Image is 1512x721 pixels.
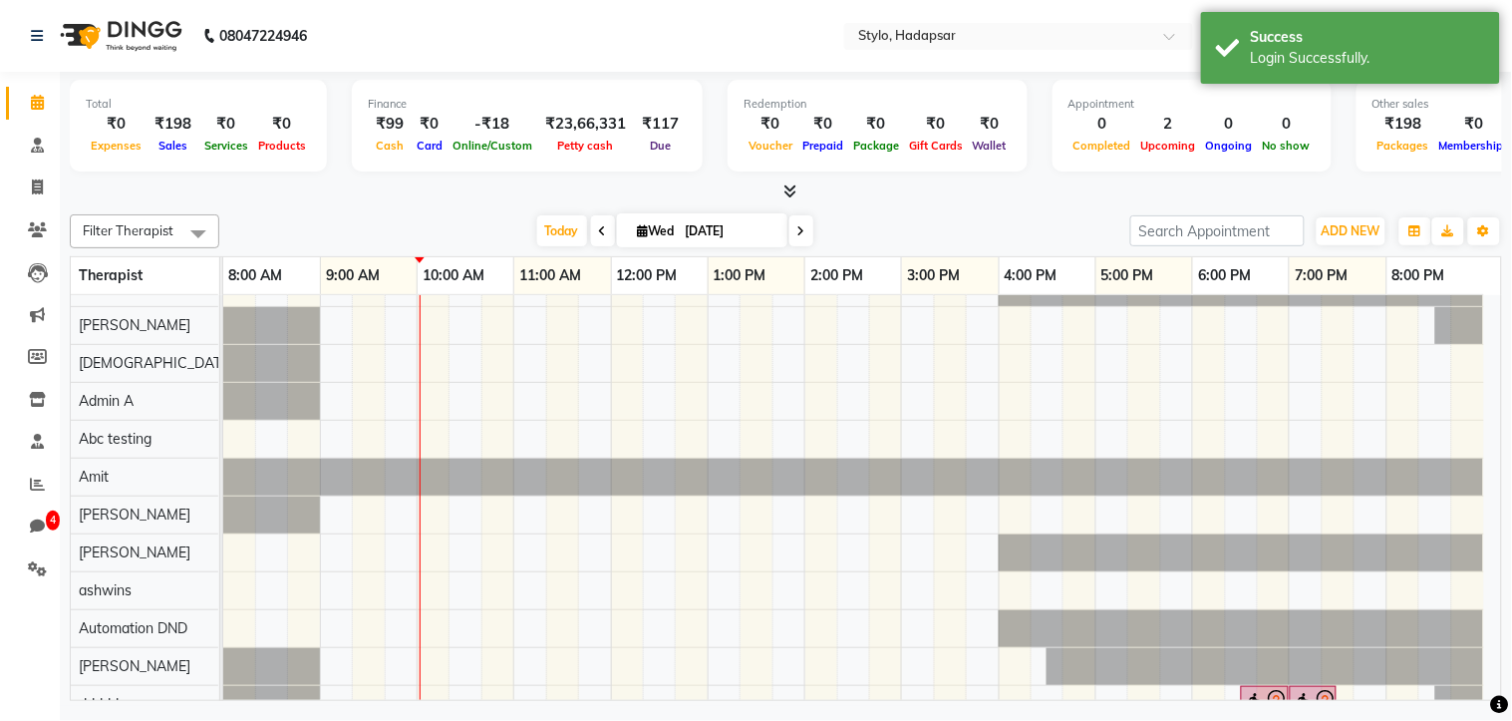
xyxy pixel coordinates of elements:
[1322,223,1380,238] span: ADD NEW
[6,511,54,543] a: 4
[219,8,307,64] b: 08047224946
[1317,217,1385,245] button: ADD NEW
[680,216,779,246] input: 2025-10-01
[537,215,587,246] span: Today
[744,113,797,136] div: ₹0
[1136,113,1201,136] div: 2
[79,430,151,448] span: Abc testing
[371,139,409,153] span: Cash
[797,113,848,136] div: ₹0
[1136,139,1201,153] span: Upcoming
[368,96,687,113] div: Finance
[86,139,147,153] span: Expenses
[79,392,134,410] span: Admin A
[448,113,537,136] div: -₹18
[79,695,119,713] span: ddddd
[848,113,904,136] div: ₹0
[86,96,311,113] div: Total
[553,139,619,153] span: Petty cash
[1201,139,1258,153] span: Ongoing
[968,139,1012,153] span: Wallet
[253,139,311,153] span: Products
[199,113,253,136] div: ₹0
[645,139,676,153] span: Due
[1290,261,1353,290] a: 7:00 PM
[1193,261,1256,290] a: 6:00 PM
[537,113,634,136] div: ₹23,66,331
[1258,113,1316,136] div: 0
[1251,48,1485,69] div: Login Successfully.
[633,223,680,238] span: Wed
[223,261,287,290] a: 8:00 AM
[448,139,537,153] span: Online/Custom
[412,113,448,136] div: ₹0
[514,261,586,290] a: 11:00 AM
[1068,96,1316,113] div: Appointment
[744,96,1012,113] div: Redemption
[1251,27,1485,48] div: Success
[634,113,687,136] div: ₹117
[51,8,187,64] img: logo
[79,316,190,334] span: [PERSON_NAME]
[79,581,132,599] span: ashwins
[1258,139,1316,153] span: No show
[1387,261,1450,290] a: 8:00 PM
[79,278,117,296] span: AAAb
[848,139,904,153] span: Package
[1372,113,1434,136] div: ₹198
[1201,113,1258,136] div: 0
[199,139,253,153] span: Services
[79,619,187,637] span: Automation DND
[79,506,190,524] span: [PERSON_NAME]
[79,354,234,372] span: [DEMOGRAPHIC_DATA]
[79,468,109,486] span: Amit
[797,139,848,153] span: Prepaid
[79,543,190,561] span: [PERSON_NAME]
[368,113,412,136] div: ₹99
[904,113,968,136] div: ₹0
[1096,261,1159,290] a: 5:00 PM
[904,139,968,153] span: Gift Cards
[321,261,385,290] a: 9:00 AM
[1068,139,1136,153] span: Completed
[153,139,192,153] span: Sales
[147,113,199,136] div: ₹198
[902,261,965,290] a: 3:00 PM
[1000,261,1062,290] a: 4:00 PM
[418,261,489,290] a: 10:00 AM
[968,113,1012,136] div: ₹0
[46,511,60,531] span: 4
[805,261,868,290] a: 2:00 PM
[83,222,173,238] span: Filter Therapist
[253,113,311,136] div: ₹0
[1068,113,1136,136] div: 0
[412,139,448,153] span: Card
[744,139,797,153] span: Voucher
[79,657,190,675] span: [PERSON_NAME]
[1372,139,1434,153] span: Packages
[79,266,143,284] span: Therapist
[709,261,771,290] a: 1:00 PM
[612,261,683,290] a: 12:00 PM
[86,113,147,136] div: ₹0
[1130,215,1305,246] input: Search Appointment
